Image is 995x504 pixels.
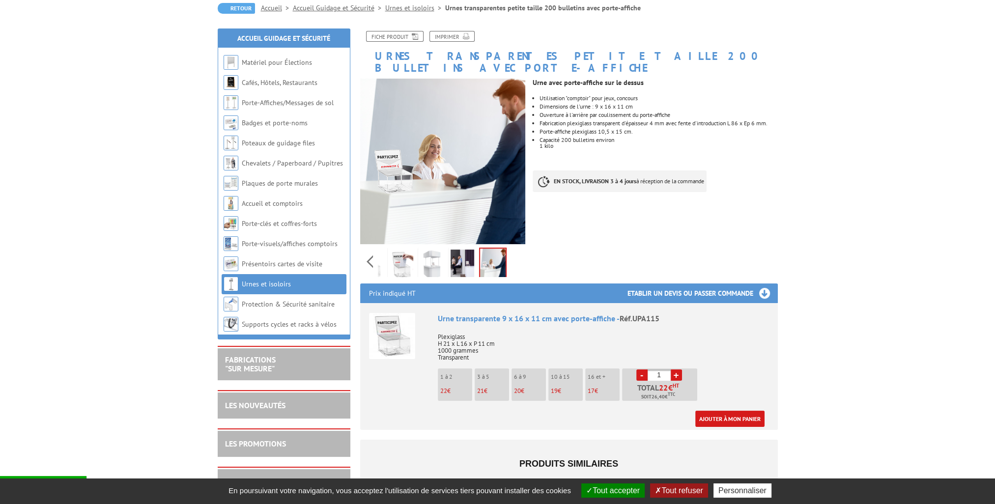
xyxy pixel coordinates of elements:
[625,384,697,401] p: Total
[620,313,659,323] span: Réf.UPA115
[581,483,645,498] button: Tout accepter
[438,327,769,361] p: Plexiglass H 21 x L 16 x P 11 cm 1000 grammes Transparent
[242,159,343,168] a: Chevalets / Paperboard / Pupitres
[551,373,583,380] p: 10 à 15
[293,3,385,12] a: Accueil Guidage et Sécurité
[514,387,521,395] span: 20
[353,31,785,74] h1: Urnes transparentes petite taille 200 bulletins avec porte-affiche
[224,55,238,70] img: Matériel pour Élections
[713,483,771,498] button: Personnaliser (fenêtre modale)
[540,112,777,118] li: Ouverture à l'arrière par coulissement du porte-affiche
[224,486,576,495] span: En poursuivant votre navigation, vous acceptez l'utilisation de services tiers pouvant installer ...
[540,120,777,126] li: Fabrication plexiglass transparent d'épaisseur 4 mm avec fente d'introduction L 86 x Ep 6 mm.
[224,156,238,170] img: Chevalets / Paperboard / Pupitres
[242,199,303,208] a: Accueil et comptoirs
[514,388,546,394] p: €
[671,369,682,381] a: +
[668,392,675,397] sup: TTC
[242,259,322,268] a: Présentoirs cartes de visite
[390,250,413,280] img: urnes_transparentes_petite_taille_upa115.jpg
[224,317,238,332] img: Supports cycles et racks à vélos
[588,387,595,395] span: 17
[540,95,777,101] li: Utilisation "comptoir" pour jeux, concours
[533,170,707,192] p: à réception de la commande
[551,387,558,395] span: 19
[225,477,270,487] a: DESTOCKAGE
[242,58,312,67] a: Matériel pour Élections
[242,98,334,107] a: Porte-Affiches/Messages de sol
[668,384,673,392] span: €
[540,137,777,143] p: Capacité 200 bulletins environ
[650,483,708,498] button: Tout refuser
[440,387,447,395] span: 22
[533,78,644,87] strong: Urne avec porte-affiche sur le dessus
[366,31,424,42] a: Fiche produit
[451,250,474,280] img: urnes_transparentes_petite_taille_upa115_4.jpg
[659,384,668,392] span: 22
[224,196,238,211] img: Accueil et comptoirs
[636,369,648,381] a: -
[365,253,374,270] span: Previous
[224,216,238,231] img: Porte-clés et coffres-forts
[242,78,317,87] a: Cafés, Hôtels, Restaurants
[477,373,509,380] p: 3 à 5
[588,388,620,394] p: €
[224,277,238,291] img: Urnes et isoloirs
[369,313,415,359] img: Urne transparente 9 x 16 x 11 cm avec porte-affiche
[261,3,293,12] a: Accueil
[480,249,506,279] img: urnes_transparentes_petite_taille_upa115_5.jpg
[540,129,777,135] li: Porte-affiche plexiglass 10,5 x 15 cm.
[514,373,546,380] p: 6 à 9
[237,34,330,43] a: Accueil Guidage et Sécurité
[540,104,777,110] li: Dimensions de l'urne : 9 x 16 x 11 cm
[420,250,444,280] img: urnes_transparentes_petite_taille_upa115_3.jpg
[224,236,238,251] img: Porte-visuels/affiches comptoirs
[477,388,509,394] p: €
[242,300,335,308] a: Protection & Sécurité sanitaire
[242,320,337,329] a: Supports cycles et racks à vélos
[242,179,318,188] a: Plaques de porte murales
[695,411,765,427] a: Ajouter à mon panier
[224,176,238,191] img: Plaques de porte murales
[225,355,276,373] a: FABRICATIONS"Sur Mesure"
[551,388,583,394] p: €
[519,459,618,469] span: Produits similaires
[242,239,338,248] a: Porte-visuels/affiches comptoirs
[477,387,484,395] span: 21
[360,79,526,244] img: urnes_transparentes_petite_taille_upa115_5.jpg
[224,75,238,90] img: Cafés, Hôtels, Restaurants
[445,3,641,13] li: Urnes transparentes petite taille 200 bulletins avec porte-affiche
[224,256,238,271] img: Présentoirs cartes de visite
[242,280,291,288] a: Urnes et isoloirs
[554,177,636,185] strong: EN STOCK, LIVRAISON 3 à 4 jours
[224,95,238,110] img: Porte-Affiches/Messages de sol
[218,3,255,14] a: Retour
[242,139,315,147] a: Poteaux de guidage files
[224,297,238,311] img: Protection & Sécurité sanitaire
[224,136,238,150] img: Poteaux de guidage files
[225,439,286,448] a: LES PROMOTIONS
[369,283,416,303] p: Prix indiqué HT
[652,393,665,401] span: 26,40
[225,400,285,410] a: LES NOUVEAUTÉS
[641,393,675,401] span: Soit €
[440,373,472,380] p: 1 à 2
[429,31,475,42] a: Imprimer
[673,382,679,389] sup: HT
[440,388,472,394] p: €
[588,373,620,380] p: 16 et +
[627,283,778,303] h3: Etablir un devis ou passer commande
[224,115,238,130] img: Badges et porte-noms
[438,313,769,324] div: Urne transparente 9 x 16 x 11 cm avec porte-affiche -
[385,3,445,12] a: Urnes et isoloirs
[540,143,777,149] p: 1 kilo
[242,219,317,228] a: Porte-clés et coffres-forts
[242,118,308,127] a: Badges et porte-noms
